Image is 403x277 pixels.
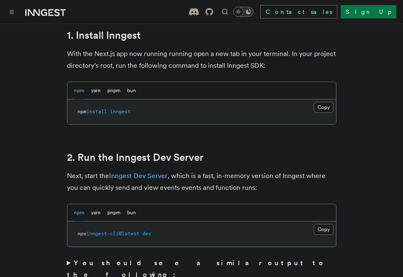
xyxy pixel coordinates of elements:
button: npm [74,204,84,221]
button: yarn [91,204,101,221]
button: Toggle dark mode [233,7,254,17]
span: install [86,109,107,115]
a: 2. Run the Inngest Dev Server [67,152,203,163]
a: Contact sales [260,5,337,19]
p: With the Next.js app now running running open a new tab in your terminal. In your project directo... [67,48,336,72]
span: inngest [110,109,131,115]
span: npm [77,109,86,115]
button: bun [127,204,136,221]
a: Inngest Dev Server [109,172,168,180]
span: dev [142,231,151,237]
p: Next, start the , which is a fast, in-memory version of Inngest where you can quickly send and vi... [67,170,336,194]
a: 1. Install Inngest [67,29,141,41]
button: pnpm [107,82,120,99]
button: Find something... [220,7,230,17]
a: Sign Up [341,5,396,19]
button: bun [127,82,136,99]
button: Toggle navigation [7,7,17,17]
button: yarn [91,82,101,99]
button: Copy [314,102,334,113]
button: Copy [314,224,334,235]
span: inngest-cli@latest [86,231,139,237]
button: npm [74,82,84,99]
span: npx [77,231,86,237]
button: pnpm [107,204,120,221]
